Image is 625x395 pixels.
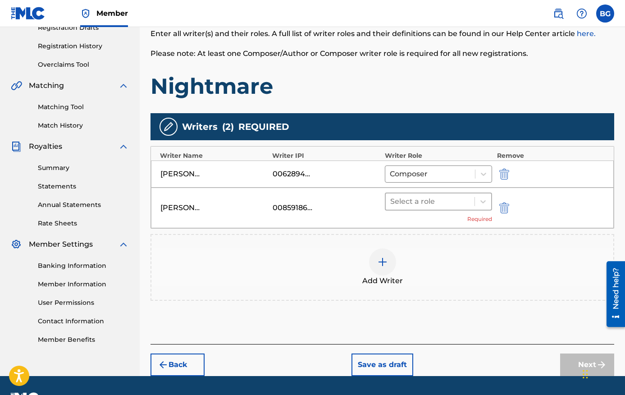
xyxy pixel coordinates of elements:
span: Add Writer [362,276,403,286]
a: Banking Information [38,261,129,271]
a: Summary [38,163,129,173]
img: add [377,257,388,267]
div: User Menu [596,5,614,23]
h1: Nightmare [151,73,614,100]
a: Member Benefits [38,335,129,344]
img: MLC Logo [11,7,46,20]
a: Overclaims Tool [38,60,129,69]
iframe: Chat Widget [580,352,625,395]
img: Royalties [11,141,22,152]
a: Registration Drafts [38,23,129,32]
img: Top Rightsholder [80,8,91,19]
button: Save as draft [351,354,413,376]
div: Writer Name [160,151,268,161]
img: 7ee5dd4eb1f8a8e3ef2f.svg [158,359,169,370]
a: here. [577,29,596,38]
img: writers [163,121,174,132]
img: expand [118,141,129,152]
img: expand [118,80,129,91]
span: ( 2 ) [222,120,234,133]
a: Match History [38,121,129,130]
span: Enter all writer(s) and their roles. A full list of writer roles and their definitions can be fou... [151,29,596,38]
img: 12a2ab48e56ec057fbd8.svg [499,202,509,213]
a: Contact Information [38,317,129,326]
div: Remove [497,151,605,161]
div: Drag [583,361,588,388]
div: Writer Role [385,151,493,161]
a: Rate Sheets [38,219,129,228]
div: Help [573,5,591,23]
a: User Permissions [38,298,129,308]
a: Registration History [38,41,129,51]
span: Member Settings [29,239,93,250]
a: Annual Statements [38,200,129,210]
img: search [553,8,564,19]
iframe: Resource Center [600,257,625,330]
button: Back [151,354,205,376]
a: Public Search [549,5,567,23]
span: Writers [182,120,218,133]
img: 12a2ab48e56ec057fbd8.svg [499,169,509,179]
div: Writer IPI [272,151,380,161]
a: Matching Tool [38,102,129,112]
span: Required [467,215,492,223]
img: Member Settings [11,239,22,250]
a: Statements [38,182,129,191]
span: Please note: At least one Composer/Author or Composer writer role is required for all new registr... [151,49,528,58]
span: Matching [29,80,64,91]
span: Member [96,8,128,18]
img: Matching [11,80,22,91]
img: help [576,8,587,19]
span: Royalties [29,141,62,152]
span: REQUIRED [238,120,289,133]
img: expand [118,239,129,250]
a: Member Information [38,280,129,289]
